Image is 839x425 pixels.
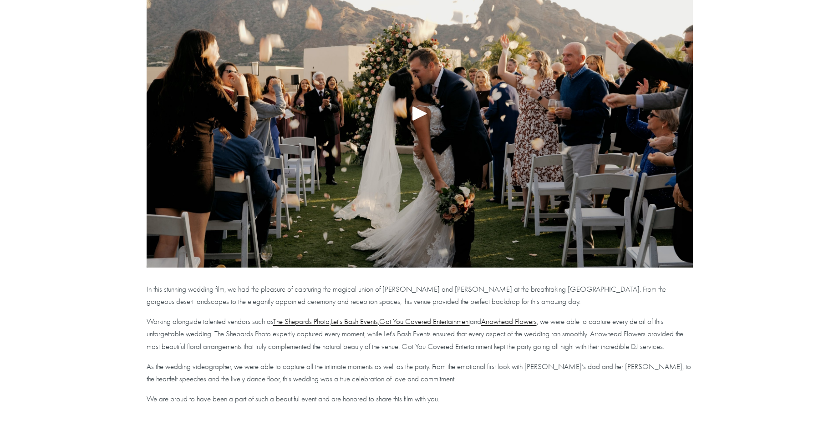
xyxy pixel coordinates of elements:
[147,283,693,308] p: In this stunning wedding film, we had the pleasure of capturing the magical union of [PERSON_NAME...
[331,317,378,326] a: Let's Bash Events
[409,102,431,124] div: Play
[481,317,537,326] a: Arrowhead Flowers
[147,393,693,405] p: We are proud to have been a part of such a beautiful event and are honored to share this film wit...
[147,315,693,353] p: Working alongside talented vendors such as , , and , we were able to capture every detail of this...
[147,360,693,385] p: As the wedding videographer, we were able to capture all the intimate moments as well as the part...
[273,317,330,326] a: The Shepards Photo
[379,317,470,326] a: Got You Covered Entertainment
